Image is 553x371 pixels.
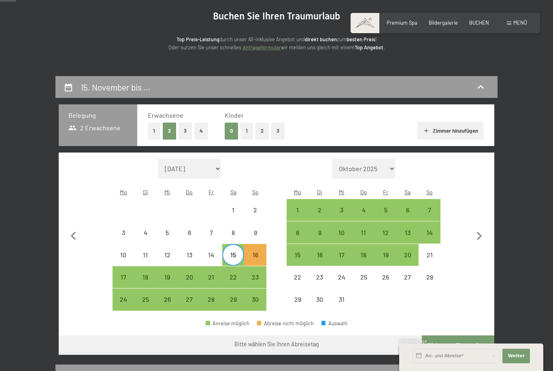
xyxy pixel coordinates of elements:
[353,207,374,227] div: 4
[135,274,155,294] div: 18
[245,207,265,227] div: 2
[156,266,178,288] div: Abreise möglich
[287,266,308,288] div: Abreise nicht möglich
[309,244,331,266] div: Abreise möglich
[156,221,178,243] div: Abreise nicht möglich
[223,274,243,294] div: 22
[113,266,134,288] div: Mon Nov 17 2025
[157,229,177,250] div: 5
[331,266,353,288] div: Abreise nicht möglich
[287,244,308,266] div: Abreise möglich
[309,288,331,310] div: Abreise nicht möglich
[222,199,244,221] div: Sat Nov 01 2025
[332,274,352,294] div: 24
[331,244,353,266] div: Abreise möglich
[113,288,134,310] div: Mon Nov 24 2025
[179,266,200,288] div: Abreise möglich
[398,229,418,250] div: 13
[287,266,308,288] div: Mon Dec 22 2025
[194,123,208,139] button: 4
[200,244,222,266] div: Fri Nov 14 2025
[163,123,176,139] button: 2
[252,189,259,195] abbr: Sonntag
[331,244,353,266] div: Wed Dec 17 2025
[332,207,352,227] div: 3
[225,111,244,119] span: Kinder
[353,199,374,221] div: Thu Dec 04 2025
[179,296,200,316] div: 27
[222,221,244,243] div: Abreise nicht möglich
[429,19,458,26] a: Bildergalerie
[375,252,396,272] div: 19
[179,244,200,266] div: Thu Nov 13 2025
[134,221,156,243] div: Tue Nov 04 2025
[374,266,396,288] div: Fri Dec 26 2025
[317,189,322,195] abbr: Dienstag
[419,266,440,288] div: Sun Dec 28 2025
[206,321,249,326] div: Anreise möglich
[179,288,200,310] div: Abreise möglich
[222,288,244,310] div: Sat Nov 29 2025
[355,44,385,51] strong: Top Angebot.
[375,207,396,227] div: 5
[332,229,352,250] div: 10
[135,252,155,272] div: 11
[222,244,244,266] div: Sat Nov 15 2025
[200,288,222,310] div: Fri Nov 28 2025
[244,221,266,243] div: Sun Nov 09 2025
[134,221,156,243] div: Abreise nicht möglich
[244,288,266,310] div: Abreise möglich
[68,111,128,120] h3: Belegung
[156,266,178,288] div: Wed Nov 19 2025
[387,19,417,26] span: Premium Spa
[353,199,374,221] div: Abreise möglich
[309,244,331,266] div: Tue Dec 16 2025
[513,19,527,26] span: Menü
[156,288,178,310] div: Wed Nov 26 2025
[398,207,418,227] div: 6
[310,296,330,316] div: 30
[309,266,331,288] div: Tue Dec 23 2025
[310,274,330,294] div: 23
[397,199,419,221] div: Sat Dec 06 2025
[508,353,525,359] span: Weiter
[164,189,170,195] abbr: Mittwoch
[353,252,374,272] div: 18
[287,207,308,227] div: 1
[419,244,440,266] div: Sun Dec 21 2025
[398,274,418,294] div: 27
[397,221,419,243] div: Sat Dec 13 2025
[201,252,221,272] div: 14
[287,252,308,272] div: 15
[245,229,265,250] div: 9
[230,189,236,195] abbr: Samstag
[113,244,134,266] div: Abreise nicht möglich
[134,288,156,310] div: Abreise möglich
[287,288,308,310] div: Mon Dec 29 2025
[113,244,134,266] div: Mon Nov 10 2025
[245,296,265,316] div: 30
[331,288,353,310] div: Abreise nicht möglich
[113,274,134,294] div: 17
[135,229,155,250] div: 4
[375,229,396,250] div: 12
[179,229,200,250] div: 6
[287,244,308,266] div: Mon Dec 15 2025
[287,221,308,243] div: Abreise möglich
[469,19,489,26] a: BUCHEN
[208,189,214,195] abbr: Freitag
[419,229,440,250] div: 14
[374,199,396,221] div: Fri Dec 05 2025
[399,339,427,343] span: Schnellanfrage
[223,296,243,316] div: 29
[200,221,222,243] div: Fri Nov 07 2025
[374,199,396,221] div: Abreise möglich
[426,189,433,195] abbr: Sonntag
[222,244,244,266] div: Abreise möglich
[347,36,375,42] strong: besten Preis
[332,252,352,272] div: 17
[332,296,352,316] div: 31
[179,274,200,294] div: 20
[245,252,265,272] div: 16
